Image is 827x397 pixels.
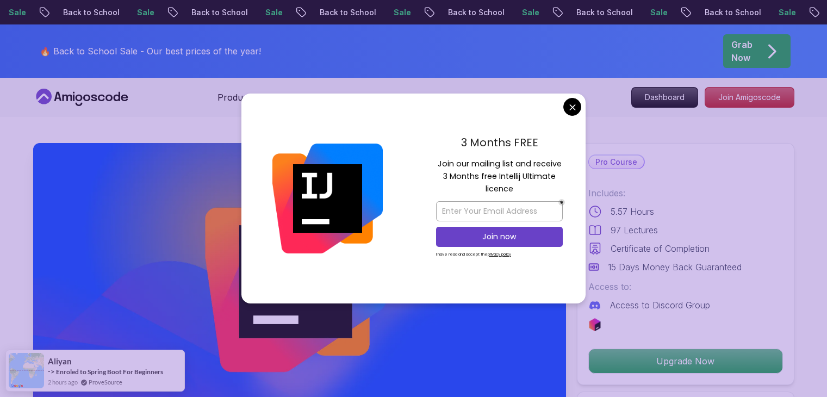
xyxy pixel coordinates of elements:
[589,156,644,169] p: Pro Course
[588,280,783,293] p: Access to:
[56,368,163,376] a: Enroled to Spring Boot For Beginners
[439,7,513,18] p: Back to School
[217,91,268,113] button: Products
[128,7,163,18] p: Sale
[611,205,654,218] p: 5.57 Hours
[588,349,783,374] button: Upgrade Now
[589,349,782,373] p: Upgrade Now
[610,299,710,312] p: Access to Discord Group
[568,7,642,18] p: Back to School
[257,7,291,18] p: Sale
[54,7,128,18] p: Back to School
[513,7,548,18] p: Sale
[385,7,420,18] p: Sale
[290,91,334,104] p: Resources
[183,7,257,18] p: Back to School
[696,7,770,18] p: Back to School
[311,7,385,18] p: Back to School
[631,87,698,108] a: Dashboard
[9,353,44,388] img: provesource social proof notification image
[588,318,601,331] img: jetbrains logo
[632,88,698,107] p: Dashboard
[611,242,710,255] p: Certificate of Completion
[770,7,805,18] p: Sale
[491,91,544,104] a: For Business
[642,7,676,18] p: Sale
[217,91,255,104] p: Products
[705,88,794,107] p: Join Amigoscode
[611,224,658,237] p: 97 Lectures
[40,45,261,58] p: 🔥 Back to School Sale - Our best prices of the year!
[731,38,753,64] p: Grab Now
[48,377,78,387] span: 2 hours ago
[705,87,794,108] a: Join Amigoscode
[419,91,469,104] a: Testimonials
[48,357,72,366] span: Aliyan
[588,187,783,200] p: Includes:
[89,377,122,387] a: ProveSource
[369,91,397,104] a: Pricing
[290,91,347,113] button: Resources
[48,367,55,376] span: ->
[608,260,742,274] p: 15 Days Money Back Guaranteed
